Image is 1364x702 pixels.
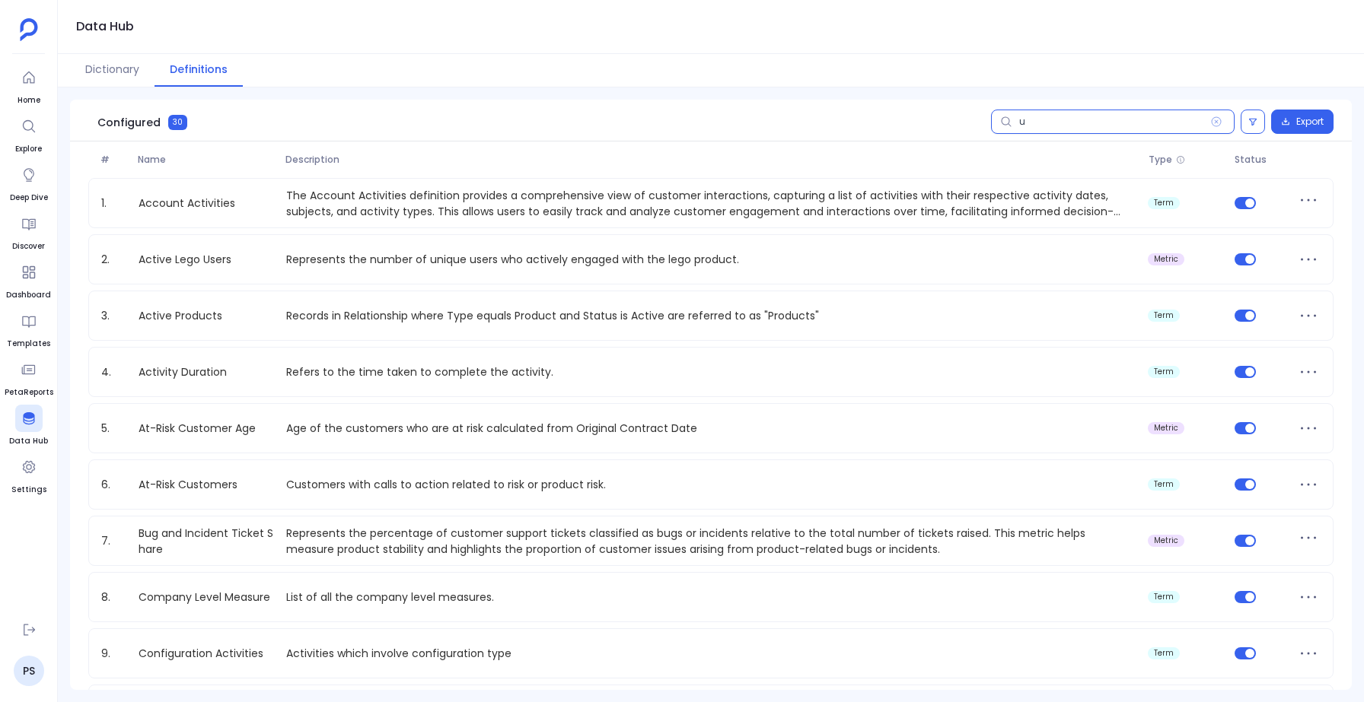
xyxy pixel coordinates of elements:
a: Company Level Measure [132,589,276,605]
a: Explore [15,113,43,155]
span: term [1154,480,1174,489]
a: Templates [7,307,50,350]
span: Description [279,154,1143,166]
span: PetaReports [5,386,53,399]
span: Explore [15,143,43,155]
span: term [1154,592,1174,602]
a: At-Risk Customer Age [132,421,262,437]
p: Age of the customers who are at risk calculated from Original Contract Date [280,421,1143,437]
a: Data Hub [9,405,48,447]
a: Bug and Incident Ticket Share [132,526,280,556]
span: term [1154,367,1174,376]
span: metric [1154,255,1178,264]
span: Templates [7,338,50,350]
span: 1. [95,195,132,211]
span: 9. [95,646,132,662]
span: Deep Dive [10,192,48,204]
span: 2. [95,252,132,268]
p: The Account Activities definition provides a comprehensive view of customer interactions, capturi... [280,188,1143,218]
span: # [94,154,132,166]
span: Configured [97,115,161,130]
span: 5. [95,421,132,437]
h1: Data Hub [76,16,134,37]
button: Export [1271,110,1334,134]
a: Activity Duration [132,364,233,380]
img: petavue logo [20,18,38,41]
span: Status [1229,154,1290,166]
span: 4. [95,364,132,380]
span: 7. [95,533,132,549]
a: Home [15,64,43,106]
button: Dictionary [70,54,155,87]
p: Represents the percentage of customer support tickets classified as bugs or incidents relative to... [280,526,1143,556]
a: PS [14,656,44,686]
a: Active Products [132,308,228,324]
a: At-Risk Customers [132,477,244,493]
p: List of all the company level measures. [280,589,1143,605]
span: Discover [12,240,45,253]
span: Type [1149,154,1172,166]
p: Represents the number of unique users who actively engaged with the lego product. [280,252,1143,268]
span: term [1154,311,1174,320]
span: 6. [95,477,132,493]
a: PetaReports [5,356,53,399]
p: Records in Relationship where Type equals Product and Status is Active are referred to as "Products" [280,308,1143,324]
span: Export [1296,116,1324,128]
span: 8. [95,589,132,605]
span: metric [1154,536,1178,545]
a: Dashboard [6,259,51,301]
span: 3. [95,308,132,324]
a: Settings [11,453,46,496]
a: Discover [12,210,45,253]
span: Dashboard [6,289,51,301]
span: term [1154,649,1174,658]
span: metric [1154,424,1178,433]
a: Account Activities [132,195,241,211]
span: Name [132,154,279,166]
a: Configuration Activities [132,646,269,662]
p: Customers with calls to action related to risk or product risk. [280,477,1143,493]
span: Home [15,94,43,106]
button: Definitions [155,54,243,87]
input: Search definitions [991,110,1235,134]
a: Active Lego Users [132,252,237,268]
span: Settings [11,484,46,496]
span: Data Hub [9,435,48,447]
p: Activities which involve configuration type [280,646,1143,662]
p: Refers to the time taken to complete the activity. [280,364,1143,380]
a: Deep Dive [10,161,48,204]
span: term [1154,199,1174,208]
span: 30 [168,115,187,130]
